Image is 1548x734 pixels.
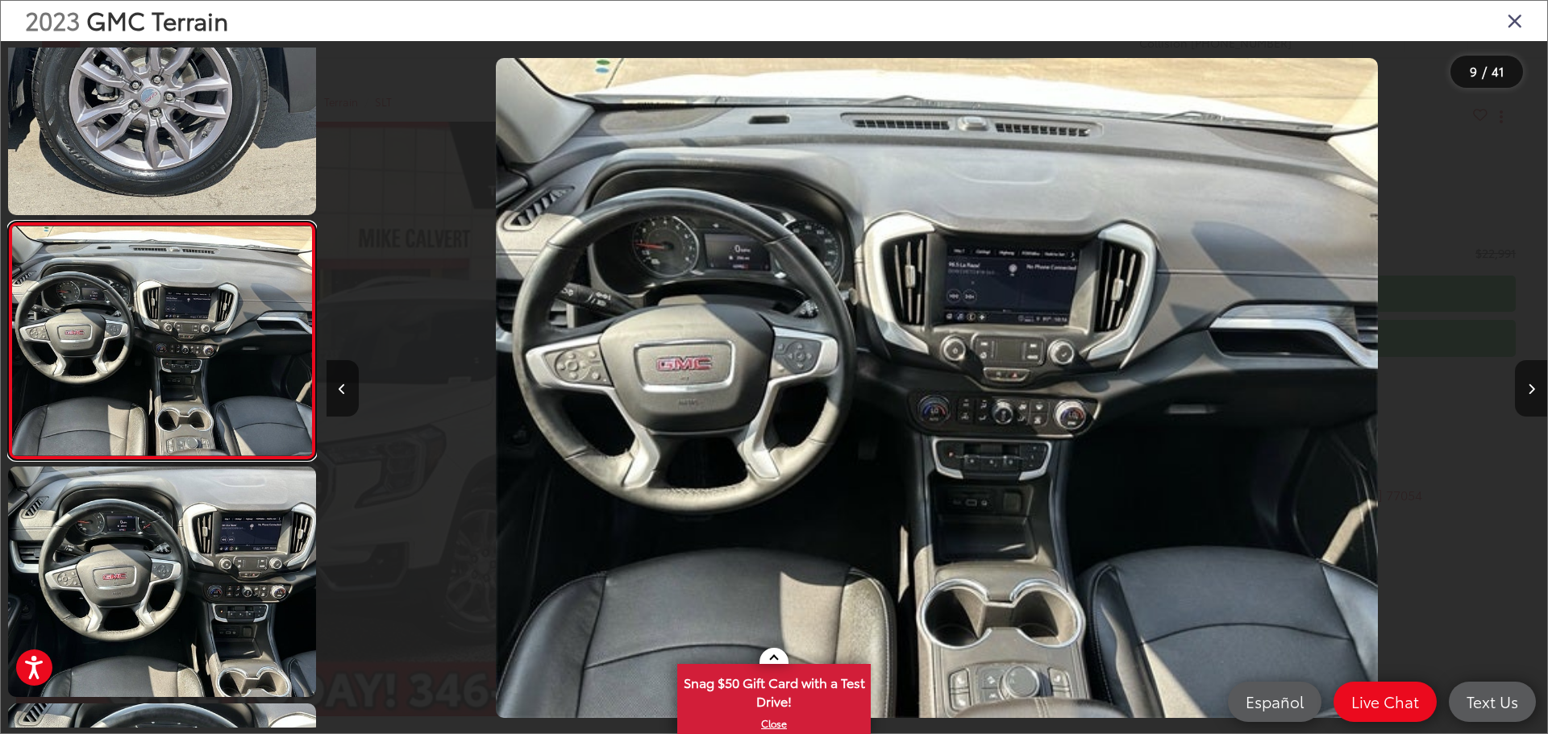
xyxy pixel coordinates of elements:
[5,464,318,699] img: 2023 GMC Terrain SLT
[1480,66,1488,77] span: /
[1238,691,1312,711] span: Español
[9,226,314,454] img: 2023 GMC Terrain SLT
[327,58,1547,719] div: 2023 GMC Terrain SLT 8
[1449,682,1536,722] a: Text Us
[679,666,869,715] span: Snag $50 Gift Card with a Test Drive!
[1515,360,1547,417] button: Next image
[1492,62,1504,80] span: 41
[1228,682,1321,722] a: Español
[25,2,80,37] span: 2023
[1334,682,1437,722] a: Live Chat
[1343,691,1427,711] span: Live Chat
[327,360,359,417] button: Previous image
[86,2,228,37] span: GMC Terrain
[496,58,1377,719] img: 2023 GMC Terrain SLT
[1470,62,1477,80] span: 9
[1507,10,1523,31] i: Close gallery
[1459,691,1526,711] span: Text Us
